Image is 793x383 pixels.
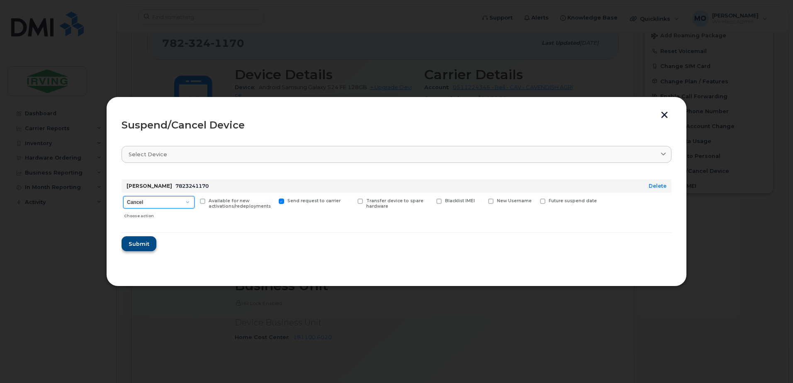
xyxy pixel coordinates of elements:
[269,199,273,203] input: Send request to carrier
[549,198,597,204] span: Future suspend date
[124,209,195,219] div: Choose action
[497,198,532,204] span: New Username
[122,146,671,163] a: Select device
[190,199,194,203] input: Available for new activations/redeployments
[287,198,341,204] span: Send request to carrier
[649,183,667,189] a: Delete
[426,199,431,203] input: Blacklist IMEI
[209,198,271,209] span: Available for new activations/redeployments
[530,199,534,203] input: Future suspend date
[129,240,149,248] span: Submit
[445,198,475,204] span: Blacklist IMEI
[122,236,156,251] button: Submit
[366,198,423,209] span: Transfer device to spare hardware
[478,199,482,203] input: New Username
[129,150,167,158] span: Select device
[122,120,671,130] div: Suspend/Cancel Device
[348,199,352,203] input: Transfer device to spare hardware
[126,183,172,189] strong: [PERSON_NAME]
[175,183,209,189] span: 7823241170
